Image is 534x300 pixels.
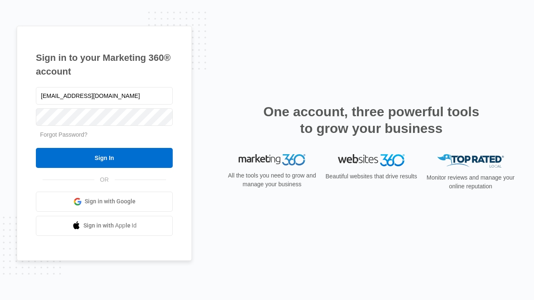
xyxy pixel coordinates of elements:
[325,172,418,181] p: Beautiful websites that drive results
[261,103,482,137] h2: One account, three powerful tools to grow your business
[94,175,115,184] span: OR
[85,197,136,206] span: Sign in with Google
[36,87,173,105] input: Email
[36,148,173,168] input: Sign In
[36,192,173,212] a: Sign in with Google
[225,171,319,189] p: All the tools you need to grow and manage your business
[338,154,405,166] img: Websites 360
[424,173,517,191] p: Monitor reviews and manage your online reputation
[83,221,137,230] span: Sign in with Apple Id
[36,216,173,236] a: Sign in with Apple Id
[437,154,504,168] img: Top Rated Local
[40,131,88,138] a: Forgot Password?
[239,154,305,166] img: Marketing 360
[36,51,173,78] h1: Sign in to your Marketing 360® account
